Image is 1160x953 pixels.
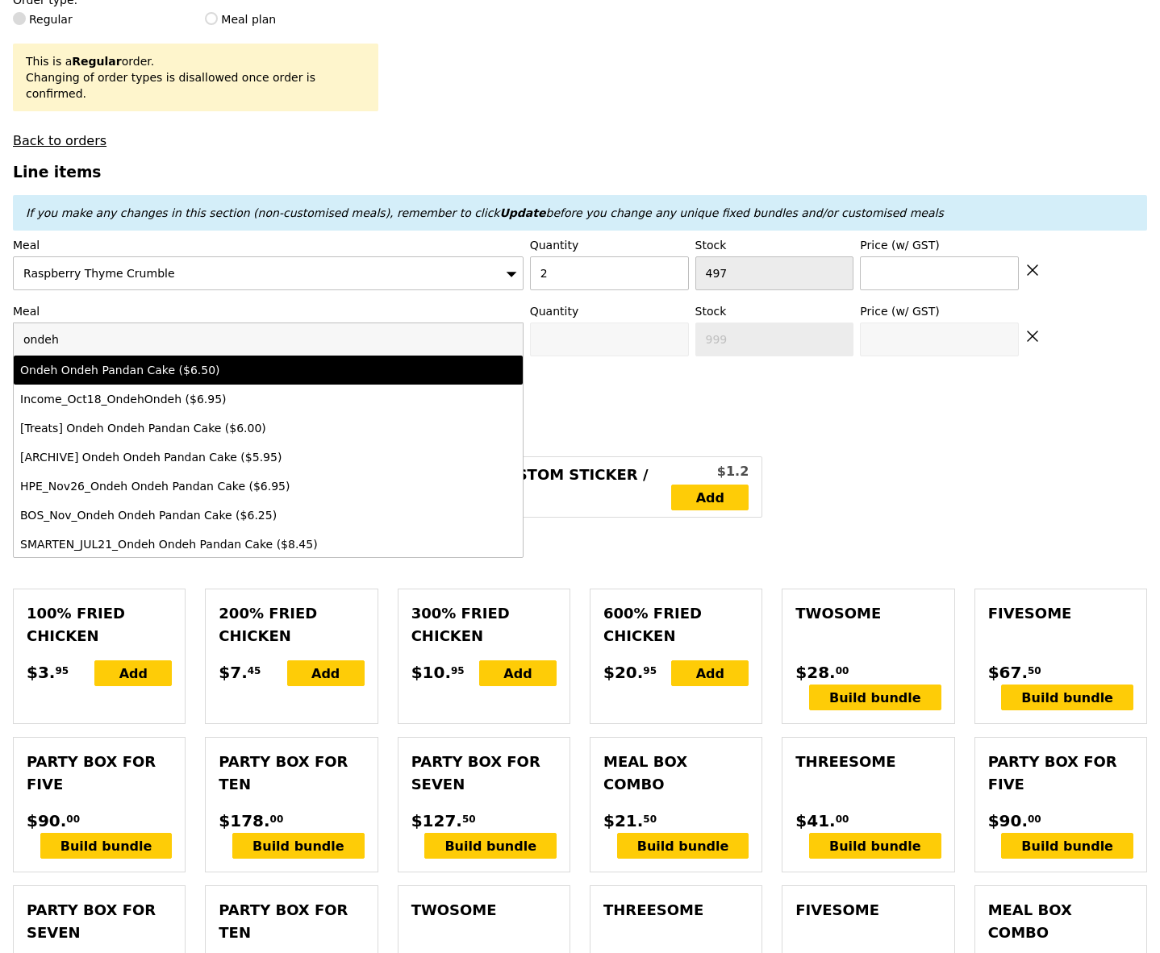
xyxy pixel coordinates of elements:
label: Regular [13,11,186,27]
div: Meal Box Combo [988,899,1133,944]
div: Build bundle [232,833,365,859]
label: Quantity [530,237,689,253]
span: $10. [411,660,451,685]
div: $1.2 [671,462,749,481]
div: [Treats] Ondeh Ondeh Pandan Cake ($6.00) [20,420,392,436]
div: Build bundle [809,685,941,710]
span: $7. [219,660,247,685]
label: Stock [695,237,854,253]
div: Fivesome [795,899,941,922]
div: Add [287,660,365,686]
div: Build bundle [1001,685,1133,710]
span: 00 [1028,813,1041,826]
div: Build bundle [809,833,941,859]
span: $3. [27,660,55,685]
div: Fivesome [988,602,1133,625]
div: Add [479,660,557,686]
div: Build bundle [617,833,749,859]
label: Quantity [530,303,689,319]
div: 300% Fried Chicken [411,602,557,647]
div: Twosome [411,899,557,922]
a: Add [671,485,749,510]
span: $20. [603,660,643,685]
div: [Add on] Custom Sticker / Label [411,464,672,510]
span: $178. [219,809,269,833]
span: 00 [836,664,849,677]
a: Back to orders [13,133,106,148]
div: Threesome [795,751,941,773]
div: Threesome [603,899,749,922]
label: Stock [695,303,854,319]
div: Party Box for Seven [411,751,557,796]
h3: Line items [13,164,1147,181]
div: 600% Fried Chicken [603,602,749,647]
span: 45 [248,664,261,677]
div: Party Box for Ten [219,751,364,796]
div: Build bundle [1001,833,1133,859]
div: Build bundle [424,833,557,859]
input: Meal plan [205,12,218,25]
b: Regular [72,55,121,68]
span: 95 [643,664,657,677]
div: HPE_Nov26_Ondeh Ondeh Pandan Cake ($6.95) [20,478,392,494]
div: Party Box for Seven [27,899,172,944]
span: 00 [270,813,284,826]
div: SMARTEN_JUL21_Ondeh Ondeh Pandan Cake ($8.45) [20,536,392,552]
div: Add [94,660,172,686]
span: 50 [643,813,657,826]
div: This is a order. Changing of order types is disallowed once order is confirmed. [26,53,365,102]
span: $90. [988,809,1028,833]
span: $67. [988,660,1028,685]
div: Party Box for Five [988,751,1133,796]
span: 50 [462,813,476,826]
div: Ondeh Ondeh Pandan Cake ($6.50) [20,362,392,378]
div: Income_Oct18_OndehOndeh ($6.95) [20,391,392,407]
div: Meal Box Combo [603,751,749,796]
span: 00 [66,813,80,826]
div: Twosome [795,602,941,625]
em: If you make any changes in this section (non-customised meals), remember to click before you chan... [26,206,944,219]
div: Party Box for Ten [219,899,364,944]
span: $90. [27,809,66,833]
div: Build bundle [40,833,173,859]
span: $21. [603,809,643,833]
label: Meal [13,303,524,319]
span: $41. [795,809,835,833]
div: BOS_Nov_Ondeh Ondeh Pandan Cake ($6.25) [20,507,392,523]
b: Update [499,206,545,219]
span: 00 [836,813,849,826]
label: Meal plan [205,11,378,27]
span: Raspberry Thyme Crumble [23,267,175,280]
h4: Unique Fixed Bundles [13,402,1147,418]
div: 200% Fried Chicken [219,602,364,647]
label: Meal [13,237,524,253]
div: 100% Fried Chicken [27,602,172,647]
label: Price (w/ GST) [860,303,1019,319]
h4: Customised Meals [13,535,1147,550]
input: Regular [13,12,26,25]
span: $127. [411,809,462,833]
span: $28. [795,660,835,685]
div: [ARCHIVE] Ondeh Ondeh Pandan Cake ($5.95) [20,449,392,465]
div: Party Box for Five [27,751,172,796]
span: 50 [1028,664,1041,677]
label: Price (w/ GST) [860,237,1019,253]
span: 95 [55,664,69,677]
span: 95 [451,664,465,677]
div: Add [671,660,749,686]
